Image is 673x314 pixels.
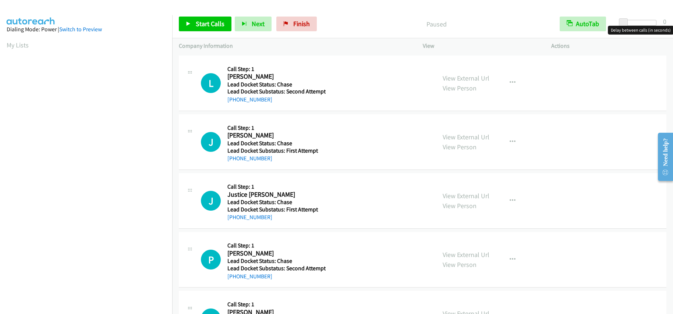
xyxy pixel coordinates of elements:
h5: Call Step: 1 [227,65,326,73]
a: My Lists [7,41,29,49]
h1: P [201,250,221,270]
h5: Lead Docket Substatus: Second Attempt [227,265,326,272]
h2: Justice [PERSON_NAME] [227,190,323,199]
span: Start Calls [196,19,224,28]
h5: Lead Docket Status: Chase [227,81,326,88]
a: [PHONE_NUMBER] [227,214,272,221]
h5: Call Step: 1 [227,124,323,132]
div: The call is yet to be attempted [201,73,221,93]
h5: Lead Docket Substatus: First Attempt [227,206,323,213]
a: View Person [443,84,477,92]
a: Switch to Preview [59,26,102,33]
a: Start Calls [179,17,231,31]
div: 0 [663,17,666,26]
h1: J [201,191,221,211]
h2: [PERSON_NAME] [227,131,323,140]
a: View Person [443,260,477,269]
div: The call is yet to be attempted [201,250,221,270]
a: [PHONE_NUMBER] [227,273,272,280]
h5: Lead Docket Substatus: Second Attempt [227,88,326,95]
h5: Lead Docket Substatus: First Attempt [227,147,323,154]
a: Finish [276,17,317,31]
h5: Lead Docket Status: Chase [227,199,323,206]
p: Paused [327,19,546,29]
a: View Person [443,143,477,151]
h5: Call Step: 1 [227,183,323,190]
button: Next [235,17,272,31]
a: View External Url [443,192,489,200]
h2: [PERSON_NAME] [227,249,323,258]
h5: Call Step: 1 [227,301,323,308]
iframe: Resource Center [652,128,673,186]
a: View Person [443,201,477,210]
a: View External Url [443,133,489,141]
a: View External Url [443,74,489,82]
h5: Call Step: 1 [227,242,326,249]
h2: [PERSON_NAME] [227,72,323,81]
p: View [423,42,538,50]
div: The call is yet to be attempted [201,191,221,211]
a: [PHONE_NUMBER] [227,155,272,162]
div: The call is yet to be attempted [201,132,221,152]
h1: J [201,132,221,152]
span: Finish [293,19,310,28]
h5: Lead Docket Status: Chase [227,140,323,147]
p: Actions [551,42,666,50]
h5: Lead Docket Status: Chase [227,257,326,265]
a: View External Url [443,250,489,259]
button: AutoTab [560,17,606,31]
span: Next [252,19,265,28]
div: Dialing Mode: Power | [7,25,166,34]
p: Company Information [179,42,410,50]
h1: L [201,73,221,93]
a: [PHONE_NUMBER] [227,96,272,103]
